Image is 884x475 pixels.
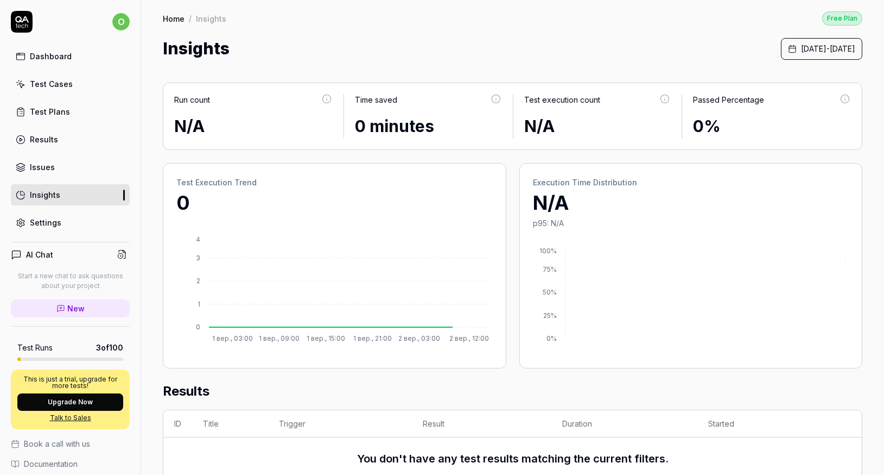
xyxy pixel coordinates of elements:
div: Insights [30,189,60,201]
tspan: 50% [543,288,557,296]
button: [DATE]-[DATE] [781,38,862,60]
h3: You don't have any test results matching the current filters. [357,451,669,467]
tspan: 1 [198,300,200,308]
a: Results [11,129,130,150]
th: Trigger [268,410,411,437]
th: Started [697,410,840,437]
p: 0 [176,188,493,217]
th: Result [412,410,551,437]
tspan: 2 [196,277,200,285]
a: Insights [11,184,130,205]
a: Issues [11,157,130,178]
div: Run count [174,94,210,105]
div: Issues [30,161,55,173]
div: Insights [196,13,226,24]
span: o [112,13,130,30]
p: This is just a trial, upgrade for more tests! [17,376,123,389]
button: Free Plan [822,11,862,26]
tspan: 0% [546,334,557,342]
div: Passed Percentage [693,94,764,105]
tspan: 75% [543,265,557,273]
div: / [189,13,192,24]
a: Dashboard [11,46,130,67]
a: Documentation [11,458,130,470]
div: 0 minutes [355,114,502,139]
th: Title [192,410,268,437]
a: Test Cases [11,73,130,95]
h2: Results [163,382,862,410]
p: N/A [533,188,849,217]
h2: Execution Time Distribution [533,177,849,188]
h4: AI Chat [26,249,53,260]
tspan: 1 вер., 09:00 [259,334,300,342]
tspan: 100% [539,247,557,255]
span: New [67,303,85,314]
span: [DATE] - [DATE] [801,43,855,54]
div: Test execution count [524,94,600,105]
div: Settings [30,217,61,228]
h2: Test Execution Trend [176,177,493,188]
tspan: 1 вер., 03:00 [212,334,253,342]
div: Dashboard [30,51,72,62]
p: p95: N/A [533,217,849,229]
tspan: 1 вер., 21:00 [353,334,392,342]
span: 3 of 100 [96,342,123,353]
a: Home [163,13,185,24]
button: o [112,11,130,33]
button: Upgrade Now [17,393,123,411]
a: Test Plans [11,101,130,122]
tspan: 2 вер., 03:00 [398,334,440,342]
span: Book a call with us [24,438,90,449]
div: Results [30,134,58,145]
tspan: 3 [196,254,200,262]
div: N/A [174,114,333,139]
tspan: 1 вер., 15:00 [307,334,345,342]
a: Talk to Sales [17,413,123,423]
div: Time saved [355,94,397,105]
a: Book a call with us [11,438,130,449]
div: 0% [693,114,851,139]
span: Documentation [24,458,78,470]
p: Start a new chat to ask questions about your project [11,271,130,291]
h5: Test Runs [17,343,53,353]
a: New [11,299,130,317]
a: Settings [11,212,130,233]
div: Test Plans [30,106,70,117]
div: Test Cases [30,78,73,90]
th: ID [163,410,192,437]
div: N/A [524,114,671,139]
tspan: 2 вер., 12:00 [449,334,489,342]
h1: Insights [163,36,230,61]
th: Duration [551,410,697,437]
tspan: 0 [196,323,200,331]
tspan: 4 [196,235,200,243]
tspan: 25% [543,311,557,320]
